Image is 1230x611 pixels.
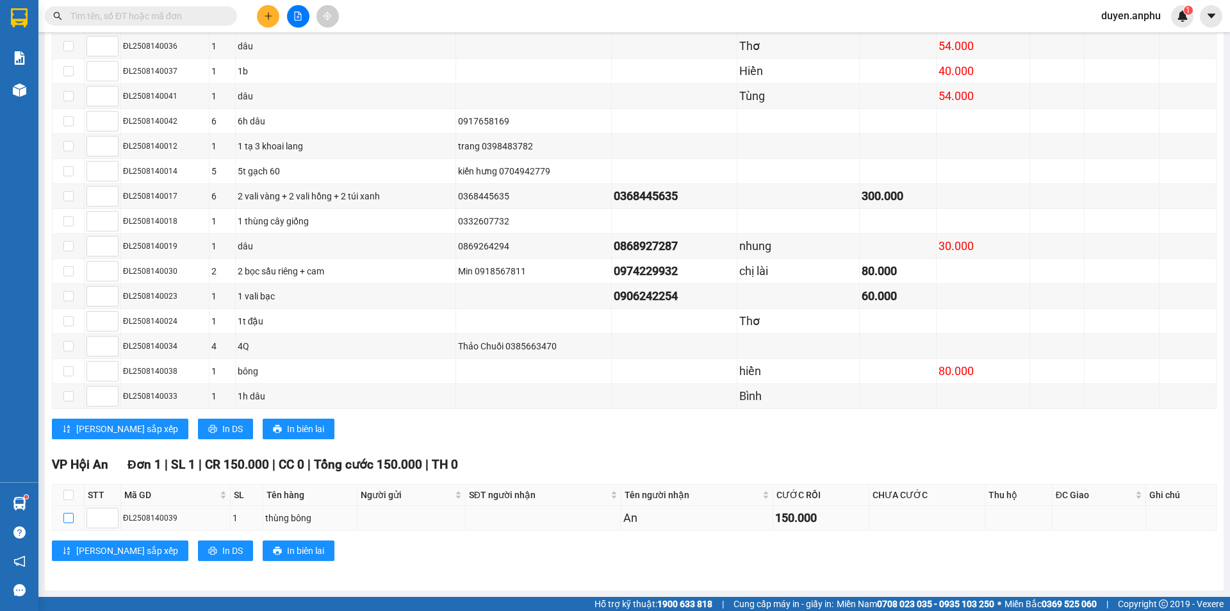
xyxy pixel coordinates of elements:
[939,237,1028,255] div: 30.000
[205,457,269,472] span: CR 150.000
[621,506,773,531] td: An
[211,314,233,328] div: 1
[273,546,282,557] span: printer
[211,389,233,403] div: 1
[737,59,860,84] td: Hiền
[263,419,334,439] button: printerIn biên lai
[52,457,108,472] span: VP Hội An
[773,485,869,506] th: CƯỚC RỒI
[432,457,458,472] span: TH 0
[123,365,207,378] div: ĐL2508140038
[211,114,233,128] div: 6
[121,34,209,59] td: ĐL2508140036
[11,8,28,28] img: logo-vxr
[238,364,454,378] div: bông
[279,457,304,472] span: CC 0
[737,34,860,59] td: Thơ
[625,488,760,502] span: Tên người nhận
[287,5,309,28] button: file-add
[62,424,71,435] span: sort-ascending
[121,284,209,309] td: ĐL2508140023
[85,485,121,506] th: STT
[171,457,195,472] span: SL 1
[361,488,452,502] span: Người gửi
[739,37,857,55] div: Thơ
[722,597,724,611] span: |
[123,115,207,128] div: ĐL2508140042
[1200,5,1222,28] button: caret-down
[1206,10,1217,22] span: caret-down
[737,309,860,334] td: Thơ
[737,259,860,284] td: chị lài
[123,390,207,403] div: ĐL2508140033
[211,189,233,203] div: 6
[612,284,737,309] td: 0906242254
[307,457,311,472] span: |
[238,164,454,178] div: 5t gạch 60
[123,140,207,153] div: ĐL2508140012
[121,334,209,359] td: ĐL2508140034
[614,262,735,280] div: 0974229932
[739,237,857,255] div: nhung
[238,314,454,328] div: 1t đậu
[238,289,454,303] div: 1 vali bạc
[24,495,28,499] sup: 1
[123,315,207,328] div: ĐL2508140024
[737,234,860,259] td: nhung
[76,422,178,436] span: [PERSON_NAME] sắp xếp
[737,384,860,409] td: Bình
[734,597,833,611] span: Cung cấp máy in - giấy in:
[594,597,712,611] span: Hỗ trợ kỹ thuật:
[739,87,857,105] div: Tùng
[238,139,454,153] div: 1 tạ 3 khoai lang
[13,497,26,510] img: warehouse-icon
[939,87,1028,105] div: 54.000
[62,546,71,557] span: sort-ascending
[985,485,1053,506] th: Thu hộ
[862,287,934,305] div: 60.000
[123,90,207,103] div: ĐL2508140041
[323,12,332,21] span: aim
[458,264,609,278] div: Min 0918567811
[121,109,209,134] td: ĐL2508140042
[121,259,209,284] td: ĐL2508140030
[862,262,934,280] div: 80.000
[150,11,253,40] div: [PERSON_NAME]
[612,259,737,284] td: 0974229932
[1106,597,1108,611] span: |
[123,165,207,178] div: ĐL2508140014
[233,511,260,525] div: 1
[458,339,609,353] div: Thảo Chuối 0385663470
[150,11,181,24] span: Nhận:
[121,384,209,409] td: ĐL2508140033
[939,37,1028,55] div: 54.000
[52,540,188,561] button: sort-ascending[PERSON_NAME] sắp xếp
[211,89,233,103] div: 1
[1184,6,1193,15] sup: 1
[238,189,454,203] div: 2 vali vàng + 2 vali hồng + 2 túi xanh
[211,264,233,278] div: 2
[737,359,860,384] td: hiền
[53,12,62,21] span: search
[737,84,860,109] td: Tùng
[123,215,207,228] div: ĐL2508140018
[263,485,358,506] th: Tên hàng
[264,12,273,21] span: plus
[862,187,934,205] div: 300.000
[1186,6,1190,15] span: 1
[1042,599,1097,609] strong: 0369 525 060
[238,339,454,353] div: 4Q
[211,164,233,178] div: 5
[614,287,735,305] div: 0906242254
[123,290,207,303] div: ĐL2508140023
[257,5,279,28] button: plus
[211,339,233,353] div: 4
[123,65,207,78] div: ĐL2508140037
[222,544,243,558] span: In DS
[211,64,233,78] div: 1
[123,265,207,278] div: ĐL2508140030
[124,488,217,502] span: Mã GD
[739,312,857,330] div: Thơ
[238,239,454,253] div: dâu
[997,601,1001,607] span: ⚪️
